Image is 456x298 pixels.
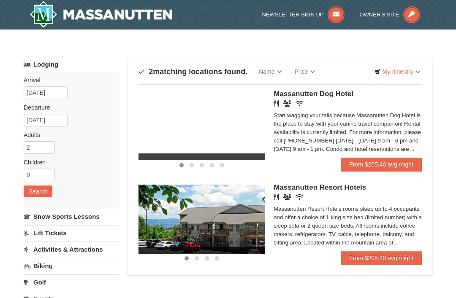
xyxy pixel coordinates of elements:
span: Owner's Site [359,11,399,18]
button: Search [24,185,52,197]
i: Wireless Internet (free) [296,100,304,107]
i: Banquet Facilities [283,100,291,107]
i: Restaurant [274,194,279,200]
a: Snow Sports Lessons [24,209,119,224]
div: Start wagging your tails because Massanutten Dog Hotel is the place to stay with your canine trav... [274,111,422,153]
i: Restaurant [274,100,279,107]
a: Newsletter Sign Up [262,11,345,18]
span: Newsletter Sign Up [262,11,324,18]
a: Owner's Site [359,11,420,18]
a: From $255.40 avg /night [341,158,422,171]
span: Massanutten Dog Hotel [274,90,353,98]
a: Lodging [24,57,119,72]
img: Massanutten Resort Logo [30,1,172,28]
span: Massanutten Resort Hotels [274,183,366,191]
a: Lift Tickets [24,225,119,241]
label: Departure [24,103,113,112]
a: My Itinerary [369,65,426,78]
a: Massanutten Resort [30,1,172,28]
i: Wireless Internet (free) [296,194,304,200]
label: Arrival [24,76,113,84]
a: Activities & Attractions [24,242,119,257]
a: Biking [24,258,119,274]
i: Banquet Facilities [283,194,291,200]
div: Massanutten Resort Hotels rooms sleep up to 4 occupants and offer a choice of 1 king size bed (li... [274,205,422,247]
label: Children [24,158,113,166]
a: Name [252,63,288,80]
label: Adults [24,131,113,139]
a: Golf [24,274,119,290]
a: From $205.40 avg /night [341,251,422,265]
a: Price [288,63,322,80]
